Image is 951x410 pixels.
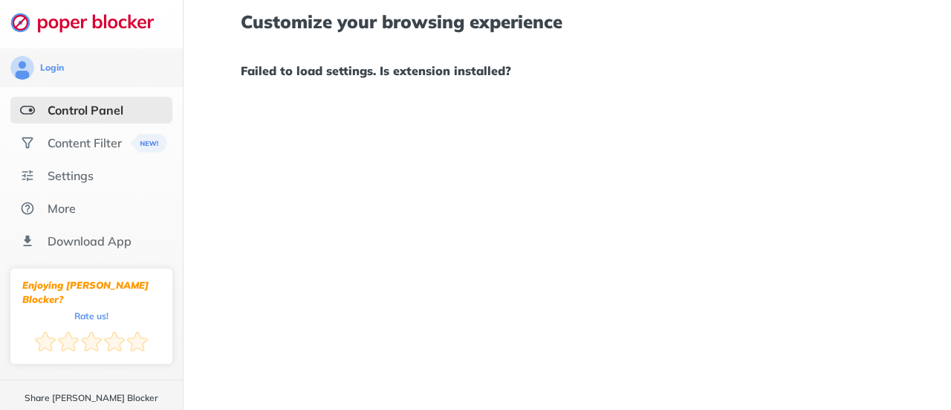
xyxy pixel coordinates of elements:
[20,201,35,216] img: about.svg
[22,278,160,307] div: Enjoying [PERSON_NAME] Blocker?
[20,234,35,249] img: download-app.svg
[40,62,64,74] div: Login
[48,103,123,118] div: Control Panel
[48,201,76,216] div: More
[131,134,167,153] img: menuBanner.svg
[20,135,35,150] img: social.svg
[20,103,35,118] img: features-selected.svg
[48,168,94,183] div: Settings
[20,168,35,183] img: settings.svg
[25,392,158,404] div: Share [PERSON_NAME] Blocker
[74,313,108,319] div: Rate us!
[241,12,893,31] h1: Customize your browsing experience
[48,234,132,249] div: Download App
[48,135,122,150] div: Content Filter
[10,56,34,80] img: avatar.svg
[10,12,170,33] img: logo-webpage.svg
[241,61,893,80] h1: Failed to load settings. Is extension installed?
